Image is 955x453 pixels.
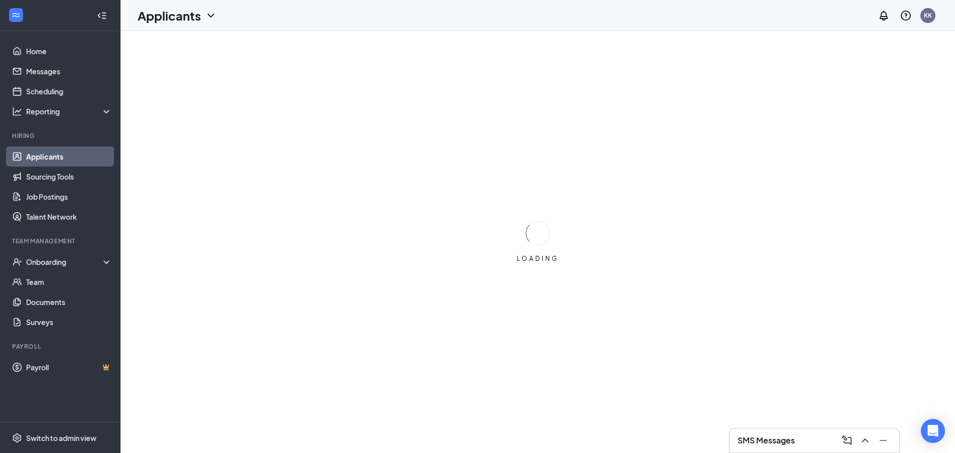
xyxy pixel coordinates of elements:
[12,433,22,443] svg: Settings
[839,432,855,448] button: ComposeMessage
[857,432,873,448] button: ChevronUp
[26,433,96,443] div: Switch to admin view
[138,7,201,24] h1: Applicants
[513,254,563,263] div: LOADING
[26,81,112,101] a: Scheduling
[26,207,112,227] a: Talent Network
[26,272,112,292] a: Team
[859,434,871,446] svg: ChevronUp
[841,434,853,446] svg: ComposeMessage
[26,167,112,187] a: Sourcing Tools
[877,434,889,446] svg: Minimize
[26,146,112,167] a: Applicants
[921,419,945,443] div: Open Intercom Messenger
[924,11,932,20] div: KK
[97,11,107,21] svg: Collapse
[12,106,22,116] svg: Analysis
[12,237,110,245] div: Team Management
[12,342,110,351] div: Payroll
[26,357,112,377] a: PayrollCrown
[11,10,21,20] svg: WorkstreamLogo
[12,257,22,267] svg: UserCheck
[26,106,112,116] div: Reporting
[26,292,112,312] a: Documents
[26,187,112,207] a: Job Postings
[26,61,112,81] a: Messages
[875,432,891,448] button: Minimize
[205,10,217,22] svg: ChevronDown
[12,131,110,140] div: Hiring
[738,435,795,446] h3: SMS Messages
[26,312,112,332] a: Surveys
[900,10,912,22] svg: QuestionInfo
[26,41,112,61] a: Home
[878,10,890,22] svg: Notifications
[26,257,103,267] div: Onboarding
